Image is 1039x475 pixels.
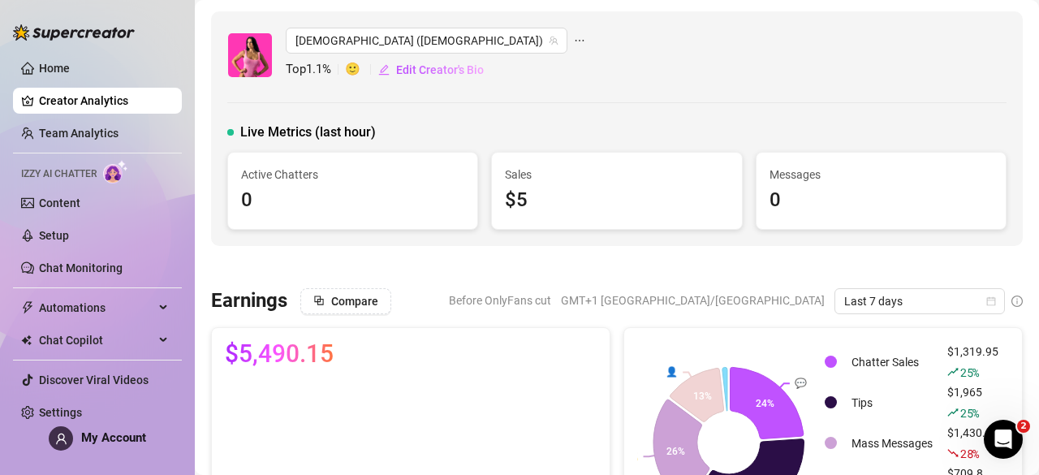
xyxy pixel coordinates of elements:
button: Edit Creator's Bio [377,57,485,83]
a: Settings [39,406,82,419]
img: Ukrainian [228,33,272,77]
div: $5 [505,185,728,216]
span: 2 [1017,420,1030,433]
span: thunderbolt [21,301,34,314]
span: 28 % [960,446,979,461]
text: 👤 [666,365,678,378]
a: Team Analytics [39,127,119,140]
img: Chat Copilot [21,335,32,346]
span: Messages [770,166,993,184]
span: team [549,36,558,45]
td: Chatter Sales [845,343,939,382]
a: Setup [39,229,69,242]
span: Sales [505,166,728,184]
span: block [313,295,325,306]
span: Chat Copilot [39,327,154,353]
div: $1,319.95 [947,343,998,382]
span: Ukrainian (ukrainianmodel) [295,28,558,53]
span: Izzy AI Chatter [21,166,97,182]
span: 25 % [960,365,979,380]
a: Chat Monitoring [39,261,123,274]
span: user [55,433,67,445]
span: Live Metrics (last hour) [240,123,376,142]
text: 💬 [795,377,807,389]
h3: Earnings [211,288,287,314]
iframe: Intercom live chat [984,420,1023,459]
div: 0 [770,185,993,216]
span: 25 % [960,405,979,421]
a: Discover Viral Videos [39,374,149,386]
span: Compare [331,295,378,308]
div: $1,965 [947,383,998,422]
span: rise [947,407,959,418]
span: Before OnlyFans cut [449,288,551,313]
span: Top 1.1 % [286,60,345,80]
span: ellipsis [574,28,585,54]
span: Automations [39,295,154,321]
a: Content [39,196,80,209]
span: GMT+1 [GEOGRAPHIC_DATA]/[GEOGRAPHIC_DATA] [561,288,825,313]
span: fall [947,447,959,459]
span: Last 7 days [844,289,995,313]
a: Home [39,62,70,75]
img: AI Chatter [103,160,128,184]
span: edit [378,64,390,76]
span: My Account [81,430,146,445]
span: 🙂 [345,60,377,80]
span: calendar [986,296,996,306]
span: Active Chatters [241,166,464,184]
span: $5,490.15 [225,341,334,367]
button: Compare [300,288,391,314]
img: logo-BBDzfeDw.svg [13,24,135,41]
a: Creator Analytics [39,88,169,114]
td: Tips [845,383,939,422]
span: info-circle [1011,296,1023,307]
span: rise [947,366,959,378]
span: Edit Creator's Bio [396,63,484,76]
td: Mass Messages [845,424,939,463]
div: $1,430.4 [947,424,998,463]
div: 0 [241,185,464,216]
